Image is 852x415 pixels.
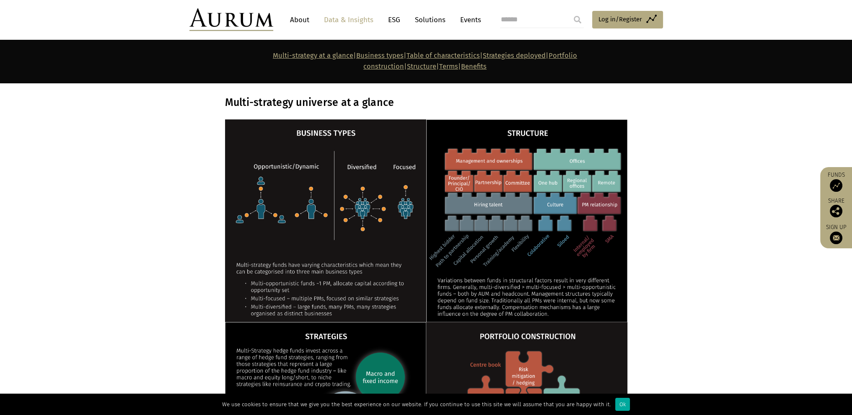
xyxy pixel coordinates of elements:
strong: | | | | | | [273,52,577,70]
div: Ok [615,398,630,411]
a: Data & Insights [320,12,378,28]
a: Table of characteristics [407,52,480,59]
a: Strategies deployed [483,52,546,59]
a: ESG [384,12,404,28]
a: Solutions [411,12,450,28]
span: Log in/Register [598,14,642,24]
img: Aurum [189,8,273,31]
h3: Multi-strategy universe at a glance [225,96,625,109]
strong: | [458,62,461,70]
a: Benefits [461,62,487,70]
a: Sign up [824,224,848,244]
a: Events [456,12,481,28]
a: Funds [824,171,848,192]
a: Log in/Register [592,11,663,28]
a: Business types [356,52,404,59]
input: Submit [569,11,586,28]
a: Structure [407,62,436,70]
img: Access Funds [830,179,842,192]
a: Terms [439,62,458,70]
div: Share [824,198,848,217]
img: multi-strat-business-types [225,119,426,322]
img: Share this post [830,205,842,217]
a: About [286,12,313,28]
img: Sign up to our newsletter [830,232,842,244]
a: Multi-strategy at a glance [273,52,353,59]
